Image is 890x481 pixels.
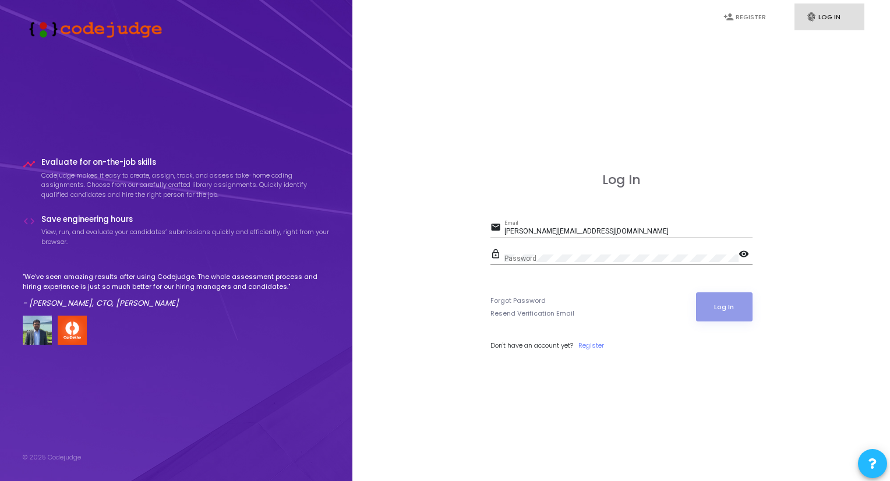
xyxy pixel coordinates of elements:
i: timeline [23,158,36,171]
div: © 2025 Codejudge [23,452,81,462]
h4: Save engineering hours [41,215,330,224]
a: Register [578,341,604,351]
h3: Log In [490,172,753,188]
a: person_addRegister [712,3,782,31]
a: fingerprintLog In [794,3,864,31]
i: fingerprint [806,12,817,22]
a: Forgot Password [490,296,546,306]
em: - [PERSON_NAME], CTO, [PERSON_NAME] [23,298,179,309]
img: company-logo [58,316,87,345]
a: Resend Verification Email [490,309,574,319]
img: user image [23,316,52,345]
mat-icon: email [490,221,504,235]
p: Codejudge makes it easy to create, assign, track, and assess take-home coding assignments. Choose... [41,171,330,200]
mat-icon: lock_outline [490,248,504,262]
input: Email [504,228,753,236]
mat-icon: visibility [739,248,753,262]
i: person_add [723,12,734,22]
i: code [23,215,36,228]
p: "We've seen amazing results after using Codejudge. The whole assessment process and hiring experi... [23,272,330,291]
span: Don't have an account yet? [490,341,573,350]
p: View, run, and evaluate your candidates’ submissions quickly and efficiently, right from your bro... [41,227,330,246]
h4: Evaluate for on-the-job skills [41,158,330,167]
button: Log In [696,292,753,321]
